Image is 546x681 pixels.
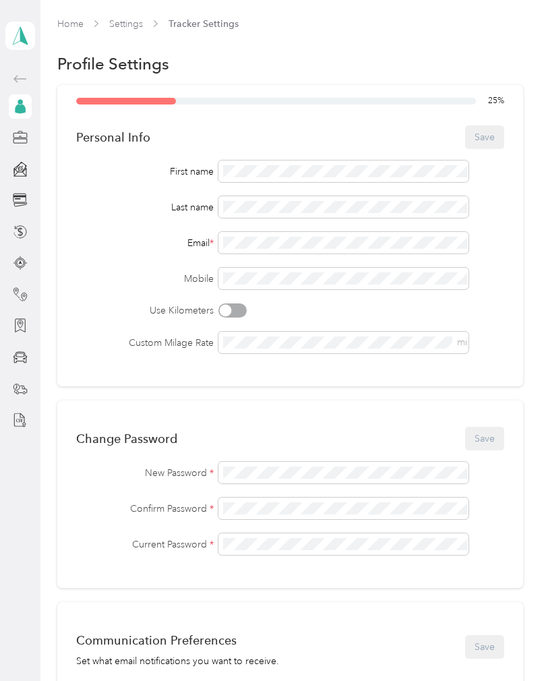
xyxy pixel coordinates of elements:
iframe: Everlance-gr Chat Button Frame [471,605,546,681]
a: Settings [109,18,143,30]
label: New Password [76,466,214,480]
span: 25 % [488,95,504,107]
span: mi [457,336,467,348]
div: First name [76,165,214,179]
label: Current Password [76,537,214,552]
span: Tracker Settings [169,17,239,31]
div: Email [76,236,214,250]
h1: Profile Settings [57,57,169,71]
div: Personal Info [76,130,150,144]
div: Set what email notifications you want to receive. [76,654,279,668]
div: Communication Preferences [76,633,279,647]
a: Home [57,18,84,30]
label: Mobile [76,272,214,286]
label: Use Kilometers [76,303,214,318]
label: Custom Milage Rate [76,336,214,350]
label: Confirm Password [76,502,214,516]
div: Last name [76,200,214,214]
div: Change Password [76,432,177,446]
